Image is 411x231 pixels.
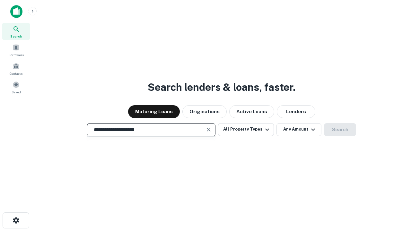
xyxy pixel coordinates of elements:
[148,80,295,95] h3: Search lenders & loans, faster.
[276,123,321,136] button: Any Amount
[2,23,30,40] a: Search
[10,5,22,18] img: capitalize-icon.png
[229,105,274,118] button: Active Loans
[128,105,180,118] button: Maturing Loans
[8,52,24,57] span: Borrowers
[182,105,227,118] button: Originations
[12,90,21,95] span: Saved
[2,60,30,77] a: Contacts
[10,34,22,39] span: Search
[379,180,411,210] iframe: Chat Widget
[277,105,315,118] button: Lenders
[2,41,30,59] a: Borrowers
[2,79,30,96] a: Saved
[218,123,274,136] button: All Property Types
[204,125,213,134] button: Clear
[10,71,22,76] span: Contacts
